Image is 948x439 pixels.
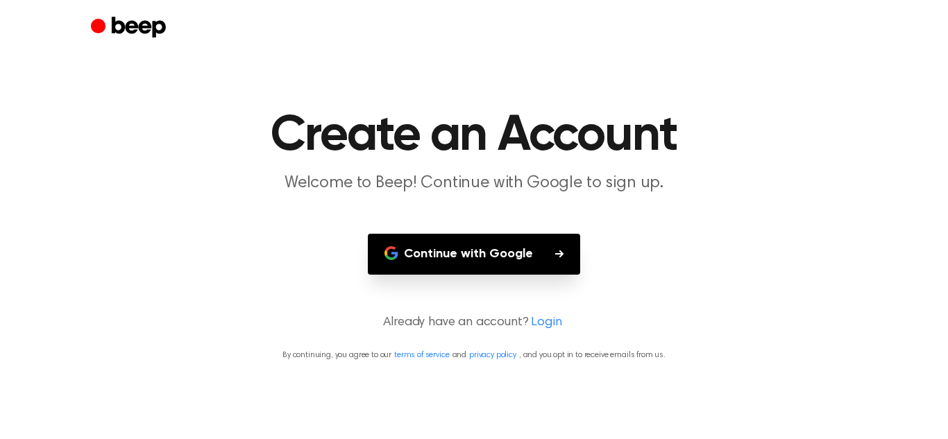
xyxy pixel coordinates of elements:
[17,349,931,361] p: By continuing, you agree to our and , and you opt in to receive emails from us.
[17,313,931,332] p: Already have an account?
[531,313,561,332] a: Login
[368,234,580,275] button: Continue with Google
[91,15,169,42] a: Beep
[469,351,516,359] a: privacy policy
[394,351,449,359] a: terms of service
[119,111,829,161] h1: Create an Account
[208,172,740,195] p: Welcome to Beep! Continue with Google to sign up.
